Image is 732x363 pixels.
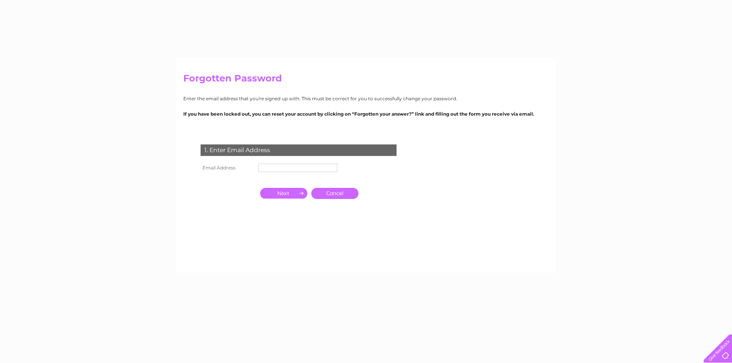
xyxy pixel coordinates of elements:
[183,95,549,102] p: Enter the email address that you're signed up with. This must be correct for you to successfully ...
[311,188,359,199] a: Cancel
[201,144,397,156] div: 1. Enter Email Address
[183,73,549,88] h2: Forgotten Password
[199,162,256,174] th: Email Address
[183,110,549,118] p: If you have been locked out, you can reset your account by clicking on “Forgotten your answer?” l...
